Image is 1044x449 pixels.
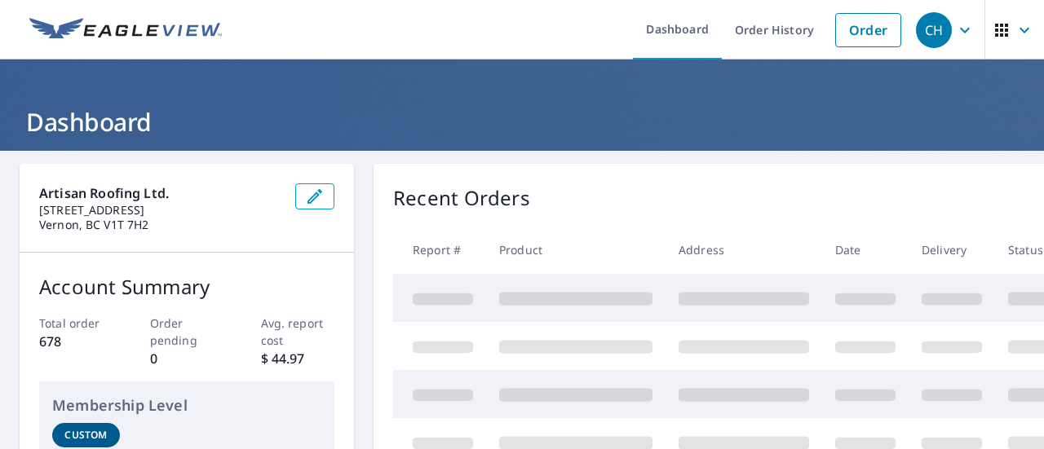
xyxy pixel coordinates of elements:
[822,226,909,274] th: Date
[29,18,222,42] img: EV Logo
[52,394,321,416] p: Membership Level
[261,349,335,368] p: $ 44.97
[39,272,334,302] p: Account Summary
[150,315,224,349] p: Order pending
[666,226,822,274] th: Address
[39,183,282,203] p: Artisan Roofing Ltd.
[486,226,666,274] th: Product
[39,203,282,218] p: [STREET_ADDRESS]
[909,226,995,274] th: Delivery
[835,13,901,47] a: Order
[64,428,107,442] p: Custom
[39,332,113,351] p: 678
[20,105,1024,139] h1: Dashboard
[39,218,282,232] p: Vernon, BC V1T 7H2
[150,349,224,368] p: 0
[393,226,486,274] th: Report #
[916,12,952,48] div: CH
[393,183,530,213] p: Recent Orders
[261,315,335,349] p: Avg. report cost
[39,315,113,332] p: Total order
